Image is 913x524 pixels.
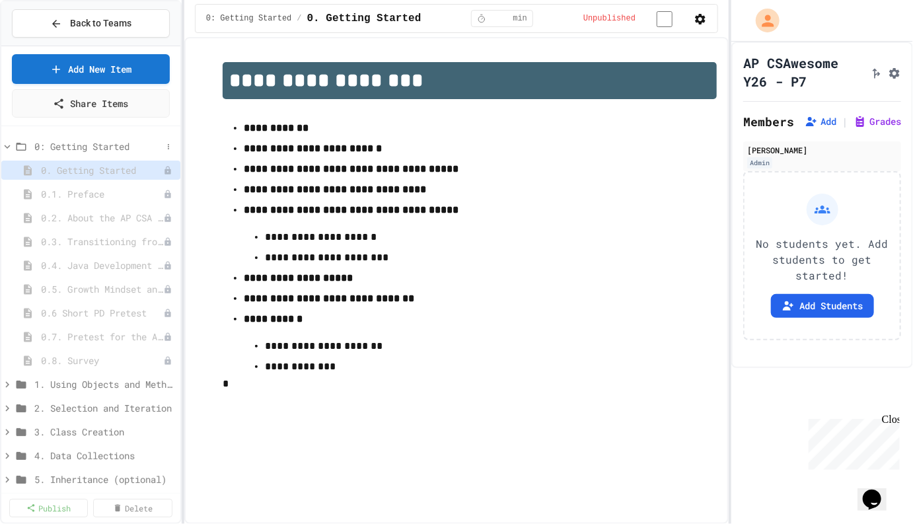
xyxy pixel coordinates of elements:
span: / [297,13,301,24]
div: Unpublished [163,237,172,246]
span: 1. Using Objects and Methods [34,377,175,391]
a: Add New Item [12,54,170,84]
button: Add Students [771,294,874,318]
span: 5. Inheritance (optional) [34,472,175,486]
div: Unpublished [163,356,172,365]
span: 3. Class Creation [34,425,175,439]
span: 0.8. Survey [41,354,163,367]
button: Grades [854,115,901,128]
div: Unpublished [163,166,172,175]
a: Share Items [12,89,170,118]
span: 4. Data Collections [34,449,175,463]
button: Click to see fork details [869,64,883,80]
div: My Account [742,5,783,36]
span: 0.6 Short PD Pretest [41,306,163,320]
span: Back to Teams [70,17,131,30]
span: 0.2. About the AP CSA Exam [41,211,163,225]
button: More options [162,140,175,153]
span: | [842,114,848,130]
span: 2. Selection and Iteration [34,401,175,415]
iframe: chat widget [803,414,900,470]
span: 0.7. Pretest for the AP CSA Exam [41,330,163,344]
button: Assignment Settings [888,64,901,80]
span: 0.1. Preface [41,187,163,201]
iframe: chat widget [858,471,900,511]
a: Delete [93,499,172,517]
span: 0: Getting Started [206,13,292,24]
p: No students yet. Add students to get started! [755,236,889,283]
div: Unpublished [163,332,172,342]
div: Unpublished [163,285,172,294]
span: 0.5. Growth Mindset and Pair Programming [41,282,163,296]
div: Chat with us now!Close [5,5,91,84]
span: 0. Getting Started [41,163,163,177]
div: Admin [747,157,772,168]
span: 0.4. Java Development Environments [41,258,163,272]
span: 0.3. Transitioning from AP CSP to AP CSA [41,235,163,248]
div: [PERSON_NAME] [747,144,897,156]
div: Unpublished [163,261,172,270]
div: Unpublished [163,213,172,223]
h1: AP CSAwesome Y26 - P7 [743,54,864,91]
button: Add [805,115,836,128]
div: Unpublished [163,309,172,318]
input: publish toggle [641,11,688,27]
a: Publish [9,499,88,517]
span: 0. Getting Started [307,11,421,26]
span: Unpublished [583,13,636,24]
span: 0: Getting Started [34,139,162,153]
div: Unpublished [163,190,172,199]
button: Back to Teams [12,9,170,38]
h2: Members [743,112,794,131]
span: min [513,13,527,24]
